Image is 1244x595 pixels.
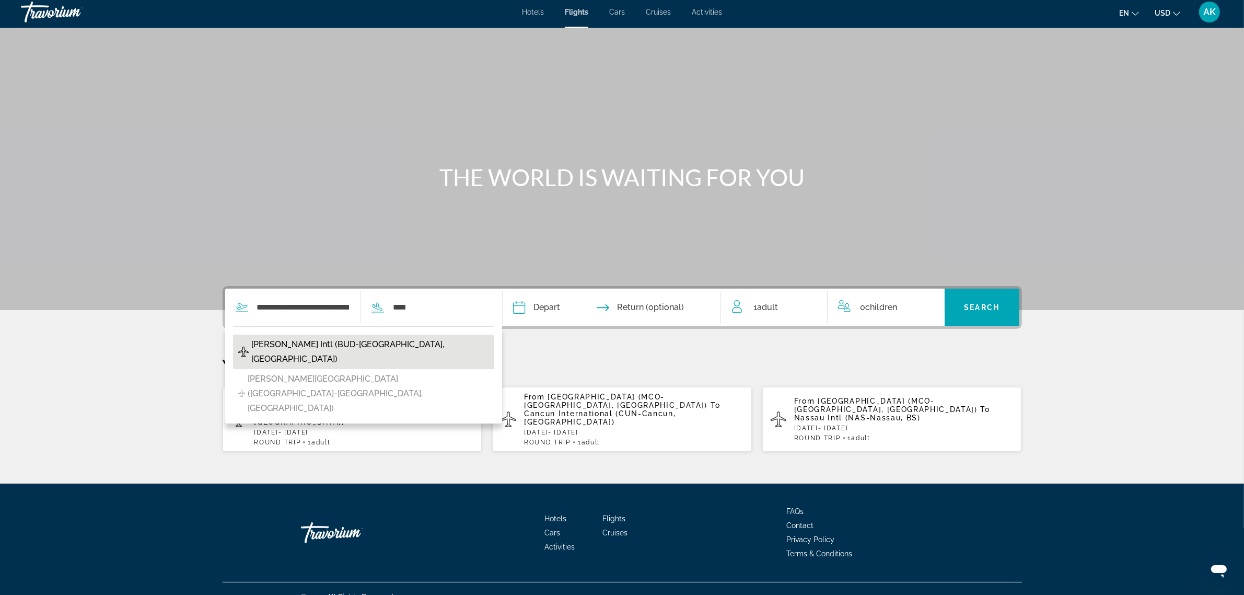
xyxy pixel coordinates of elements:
button: User Menu [1196,1,1223,23]
span: ROUND TRIP [254,439,301,446]
button: From [GEOGRAPHIC_DATA] (MCO-[GEOGRAPHIC_DATA], [GEOGRAPHIC_DATA]) To [PERSON_NAME] Intl (BUD-[GEO... [223,386,482,452]
a: Travorium [301,517,405,548]
div: Search widget [225,289,1019,326]
span: Return (optional) [617,300,684,315]
span: Adult [311,439,330,446]
button: Return date [597,289,684,326]
a: Activities [544,543,575,551]
span: Nassau Intl (NAS-Nassau, BS) [794,414,921,422]
span: Search [964,303,999,312]
a: Cruises [646,8,671,16]
h1: THE WORLD IS WAITING FOR YOU [426,164,818,191]
p: [DATE] - [DATE] [524,429,743,436]
a: Hotels [522,8,544,16]
span: en [1119,9,1129,17]
span: 1 [848,434,870,442]
a: Contact [787,521,814,530]
span: Cancun International (CUN-Cancun, [GEOGRAPHIC_DATA]) [524,409,676,426]
span: ROUND TRIP [794,434,841,442]
p: [DATE] - [DATE] [794,425,1014,432]
span: 1 [754,300,778,315]
button: Search [945,289,1019,326]
span: [GEOGRAPHIC_DATA] (MCO-[GEOGRAPHIC_DATA], [GEOGRAPHIC_DATA]) [524,393,707,409]
span: Children [865,302,897,312]
span: USD [1155,9,1170,17]
span: Adult [851,434,870,442]
p: [DATE] - [DATE] [254,429,474,436]
span: Adult [758,302,778,312]
span: From [524,393,545,401]
a: Flights [565,8,588,16]
button: Travelers: 1 adult, 0 children [722,289,945,326]
a: FAQs [787,507,804,516]
span: ROUND TRIP [524,439,571,446]
button: [PERSON_NAME][GEOGRAPHIC_DATA] ([GEOGRAPHIC_DATA]-[GEOGRAPHIC_DATA], [GEOGRAPHIC_DATA]) [233,369,494,418]
span: [GEOGRAPHIC_DATA] (MCO-[GEOGRAPHIC_DATA], [GEOGRAPHIC_DATA]) [794,397,978,414]
span: [PERSON_NAME][GEOGRAPHIC_DATA] ([GEOGRAPHIC_DATA]-[GEOGRAPHIC_DATA], [GEOGRAPHIC_DATA]) [248,372,489,416]
a: Terms & Conditions [787,550,853,558]
span: 1 [578,439,600,446]
a: Cruises [602,529,627,537]
a: Cars [609,8,625,16]
span: To [711,401,720,409]
p: Your Recent Searches [223,355,1022,376]
span: 1 [308,439,330,446]
button: Change currency [1155,5,1180,20]
iframe: Button to launch messaging window [1202,553,1236,587]
a: Privacy Policy [787,535,835,544]
a: Hotels [544,514,566,523]
button: Change language [1119,5,1139,20]
a: Flights [602,514,625,523]
span: AK [1203,7,1216,17]
button: Depart date [513,289,560,326]
span: Adult [582,439,600,446]
span: [PERSON_NAME] Intl (BUD-[GEOGRAPHIC_DATA], [GEOGRAPHIC_DATA]) [251,337,489,367]
button: [PERSON_NAME] Intl (BUD-[GEOGRAPHIC_DATA], [GEOGRAPHIC_DATA]) [233,335,494,369]
button: From [GEOGRAPHIC_DATA] (MCO-[GEOGRAPHIC_DATA], [GEOGRAPHIC_DATA]) To Nassau Intl (NAS-Nassau, BS)... [762,386,1022,452]
span: 0 [860,300,897,315]
button: From [GEOGRAPHIC_DATA] (MCO-[GEOGRAPHIC_DATA], [GEOGRAPHIC_DATA]) To Cancun International (CUN-Ca... [492,386,752,452]
span: To [981,405,990,414]
span: From [794,397,815,405]
a: Activities [692,8,722,16]
a: Cars [544,529,560,537]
